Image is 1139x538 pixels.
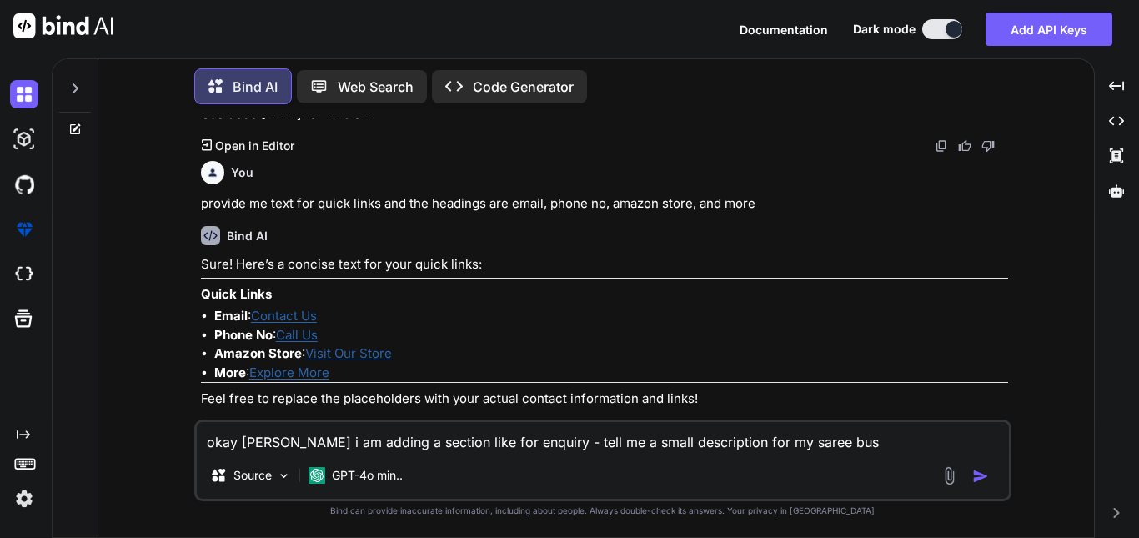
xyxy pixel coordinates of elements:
a: Call Us [276,327,318,343]
h6: Bind AI [227,228,268,244]
p: Web Search [338,77,414,97]
p: GPT-4o min.. [332,467,403,484]
p: Sure! Here’s a concise text for your quick links: [201,255,1008,274]
img: premium [10,215,38,244]
img: Bind AI [13,13,113,38]
img: icon [972,468,989,485]
a: Explore More [249,365,329,380]
button: Documentation [740,21,828,38]
a: Visit Our Store [305,345,392,361]
p: Bind AI [233,77,278,97]
img: cloudideIcon [10,260,38,289]
img: copy [935,139,948,153]
img: settings [10,485,38,513]
li: : [214,307,1008,326]
img: dislike [981,139,995,153]
img: attachment [940,466,959,485]
span: Dark mode [853,21,916,38]
a: Contact Us [251,308,317,324]
img: githubDark [10,170,38,199]
h6: You [231,164,253,181]
button: Add API Keys [986,13,1112,46]
p: Source [233,467,272,484]
p: Feel free to replace the placeholders with your actual contact information and links! [201,390,1008,409]
p: Open in Editor [215,138,294,154]
img: Pick Models [277,469,291,483]
img: GPT-4o mini [309,467,325,484]
img: like [958,139,971,153]
strong: More [214,365,246,380]
span: Documentation [740,23,828,37]
li: : [214,326,1008,345]
strong: Quick Links [201,286,272,302]
li: : [214,364,1008,383]
img: darkAi-studio [10,125,38,153]
img: darkChat [10,80,38,108]
p: Bind can provide inaccurate information, including about people. Always double-check its answers.... [194,505,1011,517]
strong: Phone No [214,327,273,343]
strong: Email [214,308,248,324]
textarea: okay [PERSON_NAME] i am adding a section like for enquiry - tell me a small description for my sa... [197,422,1009,452]
p: Code Generator [473,77,574,97]
p: provide me text for quick links and the headings are email, phone no, amazon store, and more [201,194,1008,214]
strong: Amazon Store [214,345,302,361]
li: : [214,344,1008,364]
